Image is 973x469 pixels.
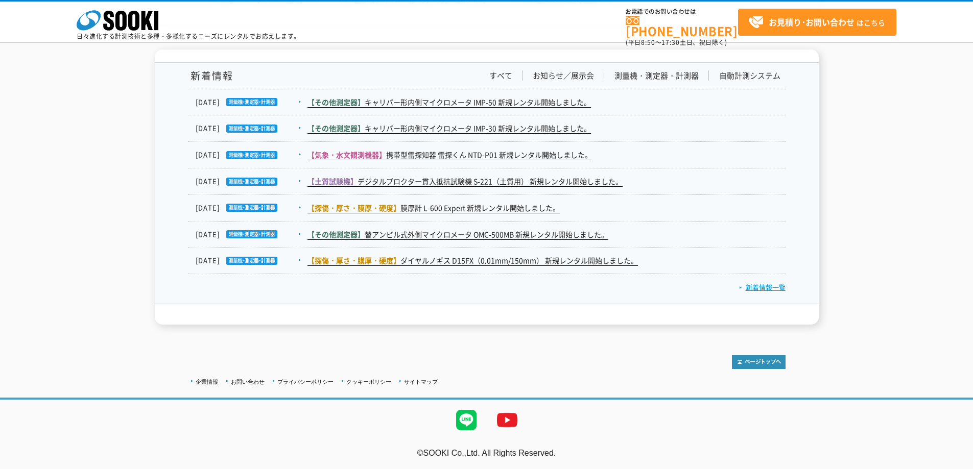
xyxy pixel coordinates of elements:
[307,176,623,187] a: 【土質試験機】デジタルプロクター貫入抵抗試験機 S-221（土質用） 新規レンタル開始しました。
[307,123,365,133] span: 【その他測定器】
[307,150,592,160] a: 【気象・水文観測機器】携帯型雷探知器 雷探くん NTD-P01 新規レンタル開始しました。
[231,379,265,385] a: お問い合わせ
[220,178,277,186] img: 測量機・測定器・計測器
[739,282,786,292] a: 新着情報一覧
[489,70,512,81] a: すべて
[196,123,306,134] dt: [DATE]
[307,229,365,239] span: 【その他測定器】
[533,70,594,81] a: お知らせ／展示会
[614,70,699,81] a: 測量機・測定器・計測器
[934,459,973,467] a: テストMail
[307,176,358,186] span: 【土質試験機】
[196,379,218,385] a: 企業情報
[196,176,306,187] dt: [DATE]
[196,203,306,213] dt: [DATE]
[719,70,780,81] a: 自動計測システム
[307,97,591,108] a: 【その他測定器】キャリパー形内側マイクロメータ IMP-50 新規レンタル開始しました。
[732,355,786,369] img: トップページへ
[626,9,738,15] span: お電話でのお問い合わせは
[307,255,400,265] span: 【探傷・厚さ・膜厚・硬度】
[307,97,365,107] span: 【その他測定器】
[220,230,277,238] img: 測量機・測定器・計測器
[277,379,334,385] a: プライバシーポリシー
[196,150,306,160] dt: [DATE]
[769,16,855,28] strong: お見積り･お問い合わせ
[196,97,306,108] dt: [DATE]
[220,98,277,106] img: 測量機・測定器・計測器
[641,38,655,47] span: 8:50
[404,379,438,385] a: サイトマップ
[220,125,277,133] img: 測量機・測定器・計測器
[196,255,306,266] dt: [DATE]
[188,70,233,81] h1: 新着情報
[661,38,680,47] span: 17:30
[346,379,391,385] a: クッキーポリシー
[307,203,560,213] a: 【探傷・厚さ・膜厚・硬度】膜厚計 L-600 Expert 新規レンタル開始しました。
[307,123,591,134] a: 【その他測定器】キャリパー形内側マイクロメータ IMP-30 新規レンタル開始しました。
[626,38,727,47] span: (平日 ～ 土日、祝日除く)
[307,203,400,213] span: 【探傷・厚さ・膜厚・硬度】
[196,229,306,240] dt: [DATE]
[307,255,638,266] a: 【探傷・厚さ・膜厚・硬度】ダイヤルノギス D15FX（0.01mm/150mm） 新規レンタル開始しました。
[748,15,885,30] span: はこちら
[626,16,738,37] a: [PHONE_NUMBER]
[738,9,896,36] a: お見積り･お問い合わせはこちら
[307,229,608,240] a: 【その他測定器】替アンビル式外側マイクロメータ OMC-500MB 新規レンタル開始しました。
[77,33,300,39] p: 日々進化する計測技術と多種・多様化するニーズにレンタルでお応えします。
[220,204,277,212] img: 測量機・測定器・計測器
[220,151,277,159] img: 測量機・測定器・計測器
[446,400,487,440] img: LINE
[307,150,386,160] span: 【気象・水文観測機器】
[220,257,277,265] img: 測量機・測定器・計測器
[487,400,528,440] img: YouTube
